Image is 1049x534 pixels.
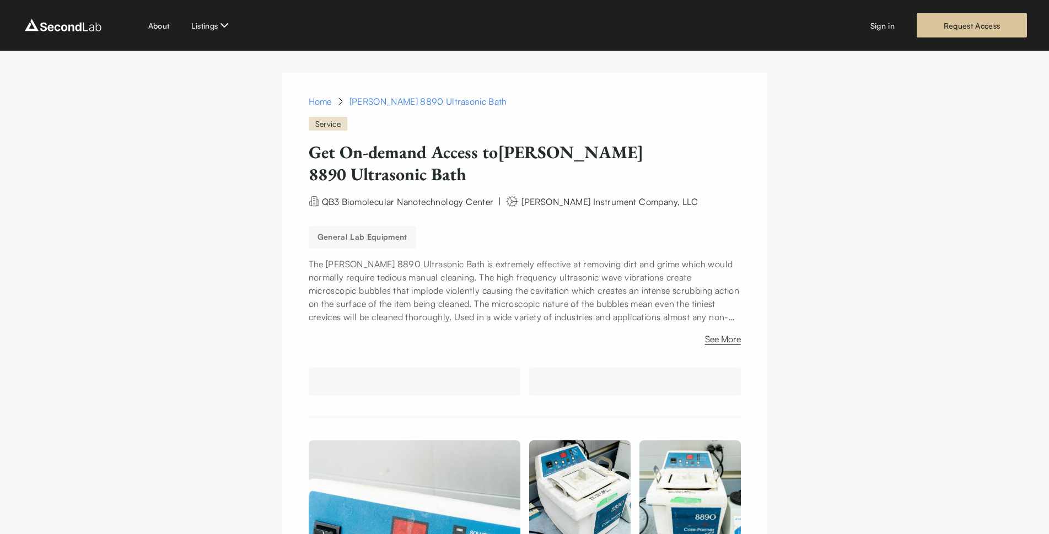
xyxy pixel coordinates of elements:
[309,117,347,131] span: Service
[309,257,741,323] p: The [PERSON_NAME] 8890 Ultrasonic Bath is extremely effective at removing dirt and grime which wo...
[322,195,494,206] a: QB3 Biomolecular Nanotechnology Center
[705,332,741,350] button: See More
[917,13,1027,37] a: Request Access
[309,95,332,108] a: Home
[498,195,501,208] div: |
[148,20,170,31] a: About
[309,141,684,186] h1: Get On-demand Access to [PERSON_NAME] 8890 Ultrasonic Bath
[22,17,104,34] img: logo
[322,196,494,207] span: QB3 Biomolecular Nanotechnology Center
[521,196,698,207] span: [PERSON_NAME] Instrument Company, LLC
[870,20,895,31] a: Sign in
[191,19,231,32] button: Listings
[505,195,519,208] img: manufacturer
[309,226,416,249] button: General Lab equipment
[349,95,507,108] div: Cole-Parmer 8890 Ultrasonic Bath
